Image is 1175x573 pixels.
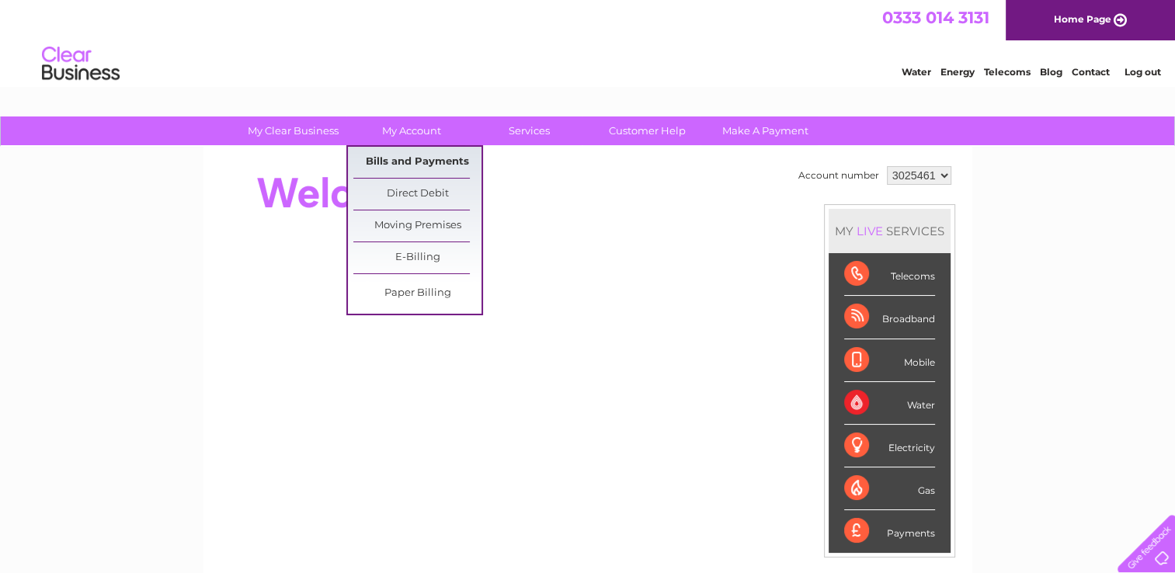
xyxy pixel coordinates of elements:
div: Gas [844,467,935,510]
div: Broadband [844,296,935,339]
img: logo.png [41,40,120,88]
a: Water [902,66,931,78]
a: Blog [1040,66,1062,78]
a: Make A Payment [701,116,829,145]
a: My Account [347,116,475,145]
a: E-Billing [353,242,481,273]
a: My Clear Business [229,116,357,145]
a: Log out [1124,66,1160,78]
a: Telecoms [984,66,1031,78]
div: Payments [844,510,935,552]
div: Telecoms [844,253,935,296]
div: Clear Business is a trading name of Verastar Limited (registered in [GEOGRAPHIC_DATA] No. 3667643... [221,9,955,75]
td: Account number [794,162,883,189]
a: Moving Premises [353,210,481,241]
a: Services [465,116,593,145]
a: 0333 014 3131 [882,8,989,27]
div: Water [844,382,935,425]
a: Contact [1072,66,1110,78]
div: Electricity [844,425,935,467]
a: Bills and Payments [353,147,481,178]
div: Mobile [844,339,935,382]
a: Energy [940,66,975,78]
a: Paper Billing [353,278,481,309]
div: LIVE [853,224,886,238]
a: Customer Help [583,116,711,145]
div: MY SERVICES [829,209,951,253]
a: Direct Debit [353,179,481,210]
